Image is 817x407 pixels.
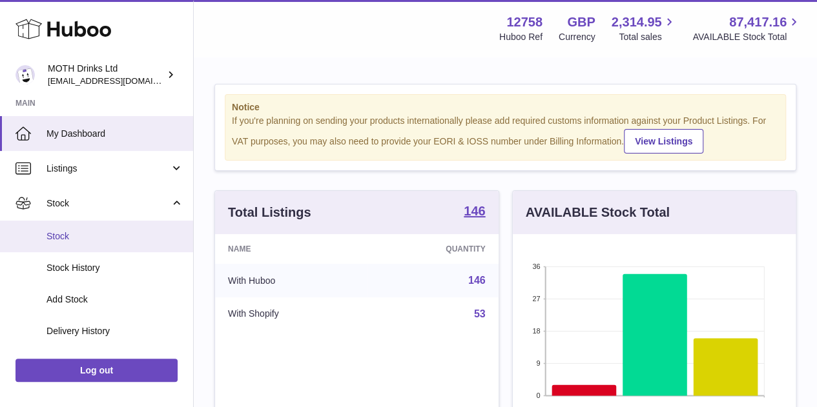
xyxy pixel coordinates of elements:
[532,263,540,270] text: 36
[232,115,779,154] div: If you're planning on sending your products internationally please add required customs informati...
[474,308,486,319] a: 53
[228,204,311,221] h3: Total Listings
[464,204,485,217] strong: 146
[612,14,677,43] a: 2,314.95 Total sales
[536,392,540,399] text: 0
[692,14,801,43] a: 87,417.16 AVAILABLE Stock Total
[16,65,35,84] img: orders@mothdrinks.com
[47,163,170,175] span: Listings
[47,325,183,337] span: Delivery History
[499,31,543,43] div: Huboo Ref
[506,14,543,31] strong: 12758
[215,264,367,297] td: With Huboo
[48,75,190,86] span: [EMAIL_ADDRESS][DOMAIN_NAME]
[692,31,801,43] span: AVAILABLE Stock Total
[526,204,670,221] h3: AVAILABLE Stock Total
[48,63,164,87] div: MOTH Drinks Ltd
[624,129,703,154] a: View Listings
[468,275,486,286] a: 146
[47,128,183,140] span: My Dashboard
[619,31,676,43] span: Total sales
[532,327,540,335] text: 18
[47,197,170,210] span: Stock
[367,234,498,264] th: Quantity
[567,14,595,31] strong: GBP
[215,297,367,331] td: With Shopify
[729,14,787,31] span: 87,417.16
[47,262,183,274] span: Stock History
[464,204,485,220] a: 146
[232,101,779,114] strong: Notice
[215,234,367,264] th: Name
[532,295,540,303] text: 27
[47,293,183,306] span: Add Stock
[47,230,183,243] span: Stock
[536,359,540,367] text: 9
[16,359,178,382] a: Log out
[612,14,662,31] span: 2,314.95
[559,31,595,43] div: Currency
